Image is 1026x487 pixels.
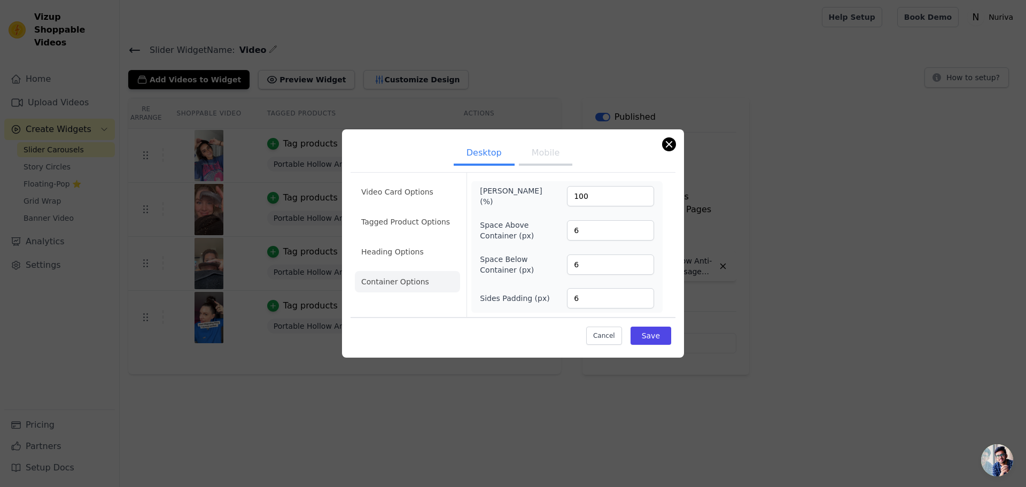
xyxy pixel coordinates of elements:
[355,241,460,262] li: Heading Options
[480,185,538,207] label: [PERSON_NAME] (%)
[454,142,515,166] button: Desktop
[480,254,538,275] label: Space Below Container (px)
[480,293,549,304] label: Sides Padding (px)
[355,271,460,292] li: Container Options
[519,142,572,166] button: Mobile
[663,138,675,151] button: Close modal
[355,181,460,203] li: Video Card Options
[981,444,1013,476] div: Chat abierto
[355,211,460,233] li: Tagged Product Options
[631,327,671,345] button: Save
[480,220,538,241] label: Space Above Container (px)
[586,327,622,345] button: Cancel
